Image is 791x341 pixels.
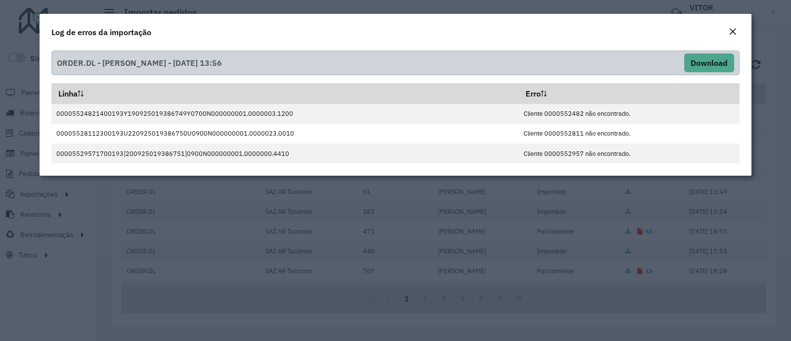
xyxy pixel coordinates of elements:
[51,144,519,163] td: 00005529571700193]200925019386751]0900N000000001.0000000.4410
[51,26,151,38] h4: Log de erros da importação
[51,83,519,104] th: Linha
[726,26,740,39] button: Close
[57,53,222,72] span: ORDER.DL - [PERSON_NAME] - [DATE] 13:56
[729,28,737,36] em: Fechar
[519,124,740,144] td: Cliente 0000552811 não encontrado.
[519,144,740,163] td: Cliente 0000552957 não encontrado.
[684,53,734,72] button: Download
[519,83,740,104] th: Erro
[519,104,740,124] td: Cliente 0000552482 não encontrado.
[51,124,519,144] td: 00005528112300193U220925019386750U0900N000000001.0000023.0010
[51,104,519,124] td: 00005524821400193Y190925019386749Y0700N000000001.0000003.1200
